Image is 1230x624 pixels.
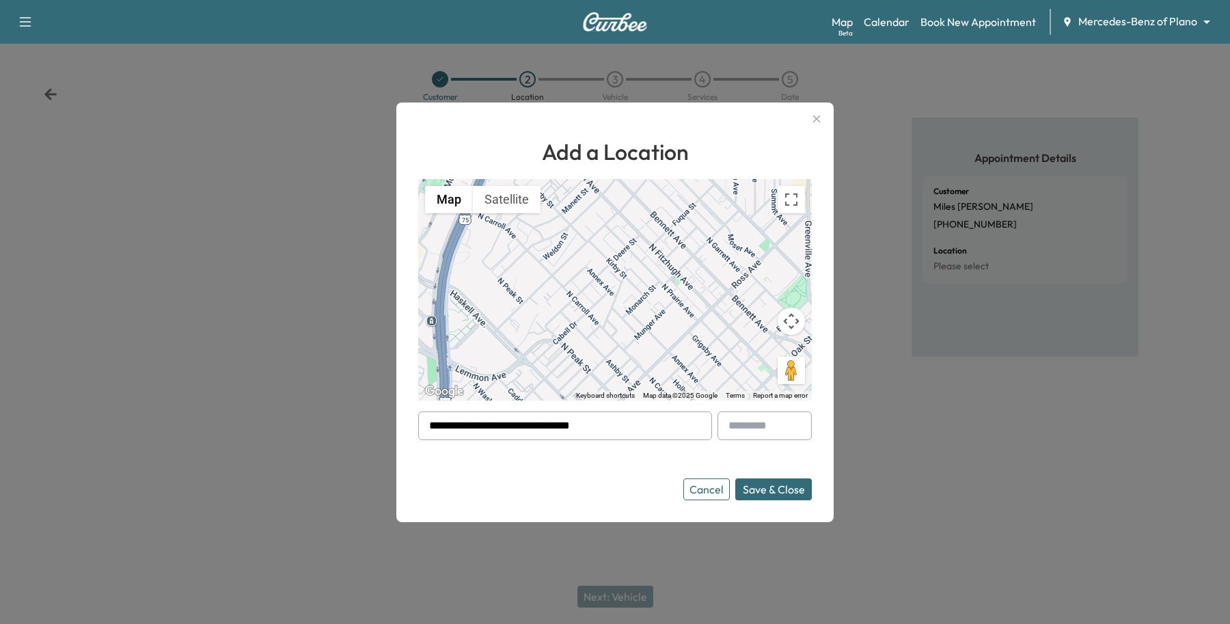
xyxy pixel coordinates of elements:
button: Save & Close [735,478,812,500]
button: Show street map [425,186,473,213]
a: Calendar [864,14,910,30]
a: Open this area in Google Maps (opens a new window) [422,383,467,401]
span: Mercedes-Benz of Plano [1078,14,1197,29]
button: Toggle fullscreen view [778,186,805,213]
a: Terms (opens in new tab) [726,392,745,399]
button: Cancel [683,478,730,500]
a: MapBeta [832,14,853,30]
h1: Add a Location [418,135,812,168]
button: Map camera controls [778,308,805,335]
a: Book New Appointment [920,14,1036,30]
img: Curbee Logo [582,12,648,31]
button: Drag Pegman onto the map to open Street View [778,357,805,384]
div: Beta [838,28,853,38]
img: Google [422,383,467,401]
a: Report a map error [753,392,808,399]
span: Map data ©2025 Google [643,392,717,399]
button: Keyboard shortcuts [576,391,635,401]
button: Show satellite imagery [473,186,541,213]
